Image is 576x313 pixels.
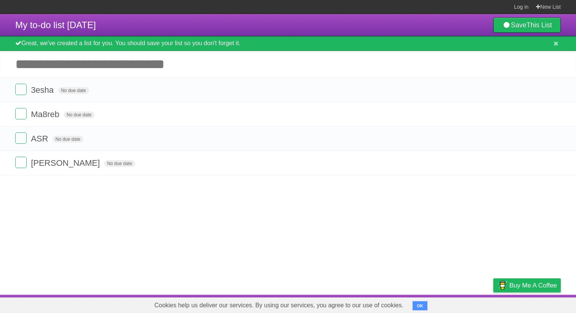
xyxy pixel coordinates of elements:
label: Done [15,108,27,119]
span: My to-do list [DATE] [15,20,96,30]
a: SaveThis List [493,17,561,33]
a: Developers [417,297,448,311]
a: About [392,297,408,311]
span: ASR [31,134,50,143]
span: No due date [53,136,83,143]
img: Buy me a coffee [497,279,507,292]
span: Ma8reb [31,110,61,119]
b: This List [526,21,552,29]
a: Suggest a feature [513,297,561,311]
span: No due date [64,111,94,118]
span: [PERSON_NAME] [31,158,102,168]
button: OK [413,301,427,310]
a: Privacy [483,297,503,311]
label: Done [15,132,27,144]
span: No due date [58,87,89,94]
span: Buy me a coffee [509,279,557,292]
span: 3esha [31,85,56,95]
a: Terms [458,297,474,311]
label: Done [15,157,27,168]
span: No due date [104,160,135,167]
a: Buy me a coffee [493,278,561,292]
label: Done [15,84,27,95]
span: Cookies help us deliver our services. By using our services, you agree to our use of cookies. [147,298,411,313]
